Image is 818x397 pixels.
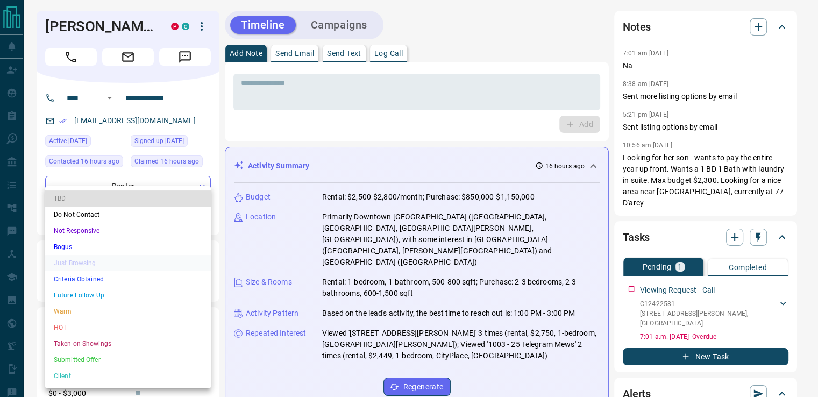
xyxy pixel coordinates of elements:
li: TBD [45,190,211,207]
li: Bogus [45,239,211,255]
li: HOT [45,320,211,336]
li: Do Not Contact [45,207,211,223]
li: Not Responsive [45,223,211,239]
li: Client [45,368,211,384]
li: Future Follow Up [45,287,211,303]
li: Criteria Obtained [45,271,211,287]
li: Taken on Showings [45,336,211,352]
li: Submitted Offer [45,352,211,368]
li: Warm [45,303,211,320]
